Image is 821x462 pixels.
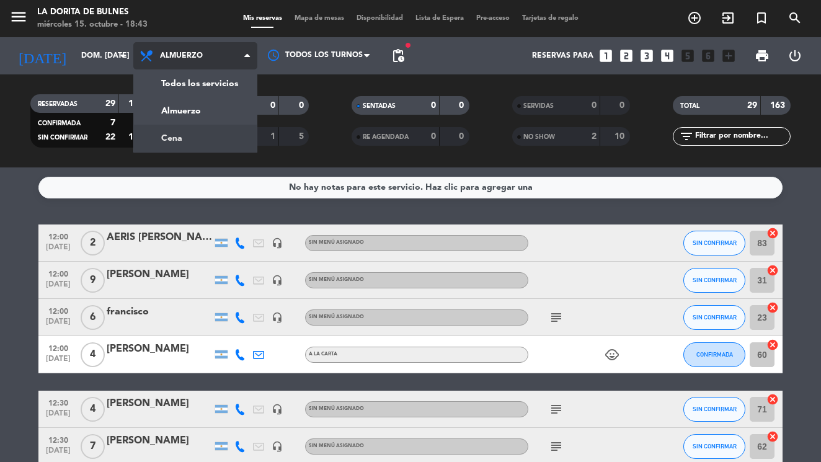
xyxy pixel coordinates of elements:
span: [DATE] [43,446,74,461]
i: cancel [766,264,779,277]
span: NO SHOW [523,134,555,140]
span: [DATE] [43,409,74,424]
span: [DATE] [43,355,74,369]
a: Cena [134,125,257,152]
strong: 0 [431,101,436,110]
button: CONFIRMADA [683,342,745,367]
i: arrow_drop_down [115,48,130,63]
span: SIN CONFIRMAR [693,314,737,321]
span: 12:00 [43,303,74,318]
i: subject [549,310,564,325]
div: [PERSON_NAME] [107,396,212,412]
span: 2 [81,231,105,255]
i: looks_4 [659,48,675,64]
span: SIN CONFIRMAR [693,277,737,283]
strong: 2 [592,132,597,141]
span: 12:00 [43,340,74,355]
span: SERVIDAS [523,103,554,109]
i: turned_in_not [754,11,769,25]
input: Filtrar por nombre... [694,130,790,143]
strong: 10 [615,132,627,141]
span: Mapa de mesas [288,15,350,22]
strong: 0 [431,132,436,141]
i: add_box [721,48,737,64]
span: A LA CARTA [309,352,337,357]
span: Sin menú asignado [309,240,364,245]
span: Mis reservas [237,15,288,22]
i: cancel [766,227,779,239]
span: 12:00 [43,229,74,243]
div: AERIS [PERSON_NAME] [107,229,212,246]
div: miércoles 15. octubre - 18:43 [37,19,148,31]
i: looks_3 [639,48,655,64]
span: 7 [81,434,105,459]
span: SIN CONFIRMAR [693,239,737,246]
span: Sin menú asignado [309,277,364,282]
span: SIN CONFIRMAR [693,443,737,450]
a: Todos los servicios [134,70,257,97]
button: SIN CONFIRMAR [683,268,745,293]
span: CONFIRMADA [696,351,733,358]
div: La Dorita de Bulnes [37,6,148,19]
i: cancel [766,393,779,406]
span: SIN CONFIRMAR [693,406,737,412]
div: [PERSON_NAME] [107,341,212,357]
span: Pre-acceso [470,15,516,22]
strong: 29 [105,99,115,108]
i: headset_mic [272,441,283,452]
span: 4 [81,342,105,367]
strong: 0 [592,101,597,110]
i: cancel [766,430,779,443]
strong: 22 [105,133,115,141]
button: SIN CONFIRMAR [683,305,745,330]
span: [DATE] [43,318,74,332]
span: CONFIRMADA [38,120,81,127]
strong: 5 [299,132,306,141]
span: Sin menú asignado [309,406,364,411]
span: SENTADAS [363,103,396,109]
span: 12:30 [43,432,74,446]
div: [PERSON_NAME] [107,267,212,283]
strong: 29 [747,101,757,110]
strong: 163 [128,99,146,108]
div: LOG OUT [779,37,812,74]
i: subject [549,439,564,454]
i: [DATE] [9,42,75,69]
button: menu [9,7,28,30]
strong: 1 [270,132,275,141]
div: francisco [107,304,212,320]
strong: 7 [110,118,115,127]
span: Lista de Espera [409,15,470,22]
span: Almuerzo [160,51,203,60]
span: Reservas para [532,51,593,60]
strong: 114 [128,133,146,141]
strong: 163 [770,101,788,110]
strong: 0 [459,101,466,110]
i: looks_5 [680,48,696,64]
button: SIN CONFIRMAR [683,397,745,422]
span: Tarjetas de regalo [516,15,585,22]
span: RESERVADAS [38,101,78,107]
i: looks_one [598,48,614,64]
span: SIN CONFIRMAR [38,135,87,141]
span: pending_actions [391,48,406,63]
span: 4 [81,397,105,422]
span: RE AGENDADA [363,134,409,140]
button: SIN CONFIRMAR [683,434,745,459]
i: search [788,11,802,25]
i: headset_mic [272,404,283,415]
i: headset_mic [272,238,283,249]
i: menu [9,7,28,26]
i: child_care [605,347,619,362]
i: power_settings_new [788,48,802,63]
span: 12:30 [43,395,74,409]
i: headset_mic [272,312,283,323]
span: [DATE] [43,243,74,257]
span: Disponibilidad [350,15,409,22]
strong: 0 [619,101,627,110]
button: SIN CONFIRMAR [683,231,745,255]
i: looks_6 [700,48,716,64]
strong: 0 [459,132,466,141]
a: Almuerzo [134,97,257,125]
span: print [755,48,770,63]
